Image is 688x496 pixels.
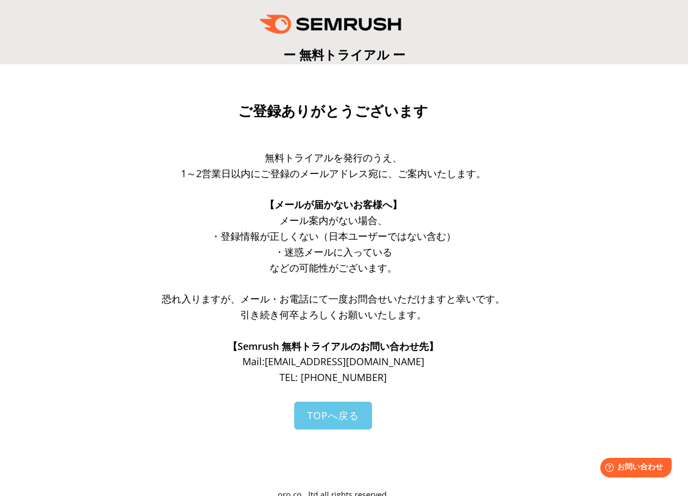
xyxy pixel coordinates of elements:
[275,245,392,258] span: ・迷惑メールに入っている
[265,151,402,164] span: 無料トライアルを発行のうえ、
[242,355,424,368] span: Mail: [EMAIL_ADDRESS][DOMAIN_NAME]
[240,308,427,321] span: 引き続き何卒よろしくお願いいたします。
[265,198,402,211] span: 【メールが届かないお客様へ】
[270,261,397,274] span: などの可能性がございます。
[238,103,428,119] span: ご登録ありがとうございます
[162,292,505,305] span: 恐れ入りますが、メール・お電話にて一度お問合せいただけますと幸いです。
[591,453,676,484] iframe: Help widget launcher
[181,167,486,180] span: 1～2営業日以内にご登録のメールアドレス宛に、ご案内いたします。
[211,229,456,243] span: ・登録情報が正しくない（日本ユーザーではない含む）
[279,371,387,384] span: TEL: [PHONE_NUMBER]
[294,402,372,430] a: TOPへ戻る
[307,409,359,422] span: TOPへ戻る
[279,214,387,227] span: メール案内がない場合、
[228,340,439,353] span: 【Semrush 無料トライアルのお問い合わせ先】
[283,46,405,63] span: ー 無料トライアル ー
